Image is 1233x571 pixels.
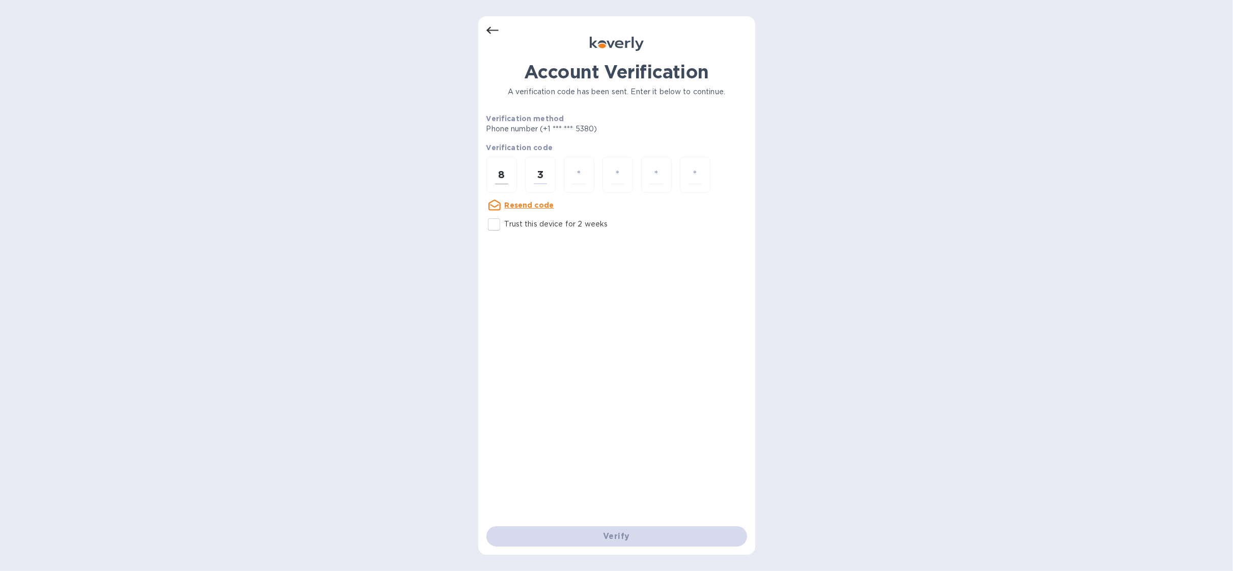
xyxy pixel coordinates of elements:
[486,115,564,123] b: Verification method
[486,61,747,82] h1: Account Verification
[486,124,675,134] p: Phone number (+1 *** *** 5380)
[486,142,747,153] p: Verification code
[486,87,747,97] p: A verification code has been sent. Enter it below to continue.
[505,201,554,209] u: Resend code
[505,219,608,230] p: Trust this device for 2 weeks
